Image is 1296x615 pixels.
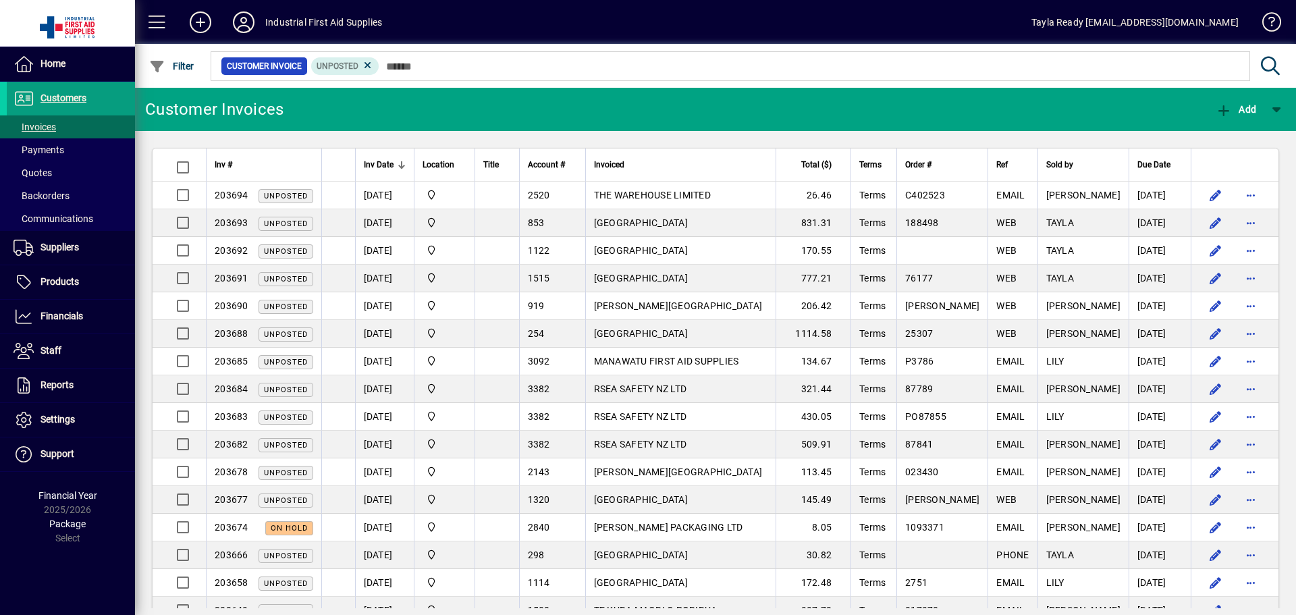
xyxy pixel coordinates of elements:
span: Settings [40,414,75,425]
button: Edit [1205,378,1226,400]
span: [PERSON_NAME] [905,494,979,505]
span: 203682 [215,439,248,450]
span: Customers [40,92,86,103]
span: THE WAREHOUSE LIMITED [594,190,711,200]
span: Terms [859,217,886,228]
span: Unposted [317,61,358,71]
td: 831.31 [776,209,850,237]
span: 203692 [215,245,248,256]
span: INDUSTRIAL FIRST AID SUPPLIES LTD [423,354,466,369]
button: More options [1240,267,1262,289]
div: Sold by [1046,157,1120,172]
span: Terms [859,190,886,200]
span: EMAIL [996,522,1025,533]
span: Backorders [13,190,70,201]
button: More options [1240,516,1262,538]
span: WEB [996,245,1017,256]
div: Title [483,157,511,172]
span: Unposted [264,192,308,200]
td: [DATE] [355,348,414,375]
a: Communications [7,207,135,230]
span: Home [40,58,65,69]
span: Location [423,157,454,172]
button: More options [1240,461,1262,483]
a: Payments [7,138,135,161]
span: INDUSTRIAL FIRST AID SUPPLIES LTD [423,381,466,396]
span: 023430 [905,466,939,477]
span: EMAIL [996,190,1025,200]
div: Inv Date [364,157,406,172]
span: Terms [859,157,882,172]
td: [DATE] [355,431,414,458]
button: Profile [222,10,265,34]
a: Home [7,47,135,81]
td: 206.42 [776,292,850,320]
span: 203690 [215,300,248,311]
button: More options [1240,489,1262,510]
span: Inv # [215,157,232,172]
span: Terms [859,273,886,284]
a: Staff [7,334,135,368]
span: 1093371 [905,522,944,533]
a: Products [7,265,135,299]
span: Products [40,276,79,287]
span: RSEA SAFETY NZ LTD [594,439,687,450]
span: EMAIL [996,411,1025,422]
span: 188498 [905,217,939,228]
a: Backorders [7,184,135,207]
td: [DATE] [1129,209,1191,237]
span: 203674 [215,522,248,533]
span: 87789 [905,383,933,394]
span: Terms [859,439,886,450]
span: Terms [859,411,886,422]
td: 30.82 [776,541,850,569]
span: Unposted [264,413,308,422]
div: Due Date [1137,157,1183,172]
button: Edit [1205,184,1226,206]
button: Edit [1205,350,1226,372]
span: 1515 [528,273,550,284]
button: Filter [146,54,198,78]
span: Sold by [1046,157,1073,172]
span: [PERSON_NAME] [1046,328,1120,339]
span: [PERSON_NAME] [1046,190,1120,200]
span: Terms [859,300,886,311]
td: [DATE] [1129,458,1191,486]
span: 203683 [215,411,248,422]
td: 170.55 [776,237,850,265]
span: TAYLA [1046,273,1074,284]
span: INDUSTRIAL FIRST AID SUPPLIES LTD [423,437,466,452]
span: LILY [1046,577,1064,588]
td: [DATE] [1129,265,1191,292]
span: Terms [859,550,886,560]
span: LILY [1046,356,1064,367]
button: Edit [1205,489,1226,510]
span: INDUSTRIAL FIRST AID SUPPLIES LTD [423,575,466,590]
span: WEB [996,273,1017,284]
span: Terms [859,383,886,394]
span: WEB [996,494,1017,505]
td: [DATE] [355,209,414,237]
span: Financial Year [38,490,97,501]
button: More options [1240,406,1262,427]
td: 8.05 [776,514,850,541]
span: 254 [528,328,545,339]
span: Unposted [264,302,308,311]
button: More options [1240,295,1262,317]
span: 3382 [528,411,550,422]
span: Support [40,448,74,459]
td: [DATE] [355,569,414,597]
a: Suppliers [7,231,135,265]
span: [PERSON_NAME][GEOGRAPHIC_DATA] [594,300,763,311]
td: [DATE] [355,514,414,541]
span: P3786 [905,356,934,367]
td: [DATE] [355,486,414,514]
span: Invoices [13,122,56,132]
button: More options [1240,212,1262,234]
span: Payments [13,144,64,155]
div: Ref [996,157,1029,172]
td: [DATE] [1129,237,1191,265]
span: INDUSTRIAL FIRST AID SUPPLIES LTD [423,271,466,286]
span: 203684 [215,383,248,394]
span: 1114 [528,577,550,588]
